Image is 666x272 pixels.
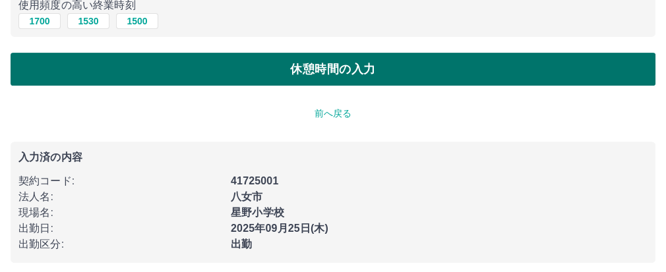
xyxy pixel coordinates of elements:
button: 1530 [67,13,109,29]
b: 星野小学校 [231,207,284,218]
p: 出勤区分 : [18,236,223,252]
button: 1500 [116,13,158,29]
b: 出勤 [231,238,252,250]
p: 法人名 : [18,189,223,205]
b: 41725001 [231,175,278,186]
b: 2025年09月25日(木) [231,223,328,234]
p: 現場名 : [18,205,223,221]
p: 契約コード : [18,173,223,189]
b: 八女市 [231,191,262,202]
button: 1700 [18,13,61,29]
p: 入力済の内容 [18,152,648,163]
button: 休憩時間の入力 [11,53,655,86]
p: 前へ戻る [11,107,655,121]
p: 出勤日 : [18,221,223,236]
